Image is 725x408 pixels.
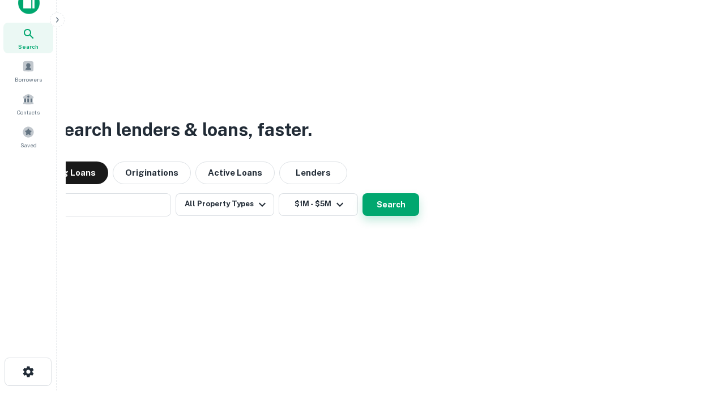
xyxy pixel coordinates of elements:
[3,56,53,86] a: Borrowers
[362,193,419,216] button: Search
[15,75,42,84] span: Borrowers
[279,193,358,216] button: $1M - $5M
[176,193,274,216] button: All Property Types
[17,108,40,117] span: Contacts
[113,161,191,184] button: Originations
[3,88,53,119] a: Contacts
[3,23,53,53] a: Search
[3,121,53,152] a: Saved
[279,161,347,184] button: Lenders
[668,317,725,372] iframe: Chat Widget
[20,141,37,150] span: Saved
[195,161,275,184] button: Active Loans
[18,42,39,51] span: Search
[52,116,312,143] h3: Search lenders & loans, faster.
